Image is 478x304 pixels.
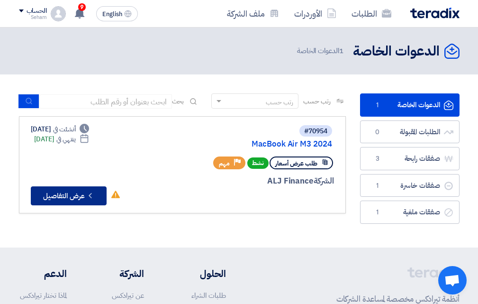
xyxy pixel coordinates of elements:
span: 1 [372,181,383,191]
span: مهم [219,159,230,168]
div: [DATE] [31,124,90,134]
span: الدعوات الخاصة [297,46,345,56]
a: Open chat [438,266,467,295]
a: لماذا تختار تيرادكس [20,290,67,301]
span: بحث [172,96,184,106]
span: 1 [372,208,383,217]
span: الشركة [314,175,334,187]
li: الحلول [172,267,226,281]
a: صفقات ملغية1 [360,201,460,224]
button: عرض التفاصيل [31,186,107,205]
a: الدعوات الخاصة1 [360,93,460,117]
span: 9 [78,3,86,11]
li: الدعم [19,267,67,281]
a: الطلبات المقبولة0 [360,120,460,144]
img: profile_test.png [51,6,66,21]
h2: الدعوات الخاصة [353,42,440,61]
span: رتب حسب [303,96,330,106]
div: رتب حسب [266,97,293,107]
span: طلب عرض أسعار [275,159,317,168]
a: طلبات الشراء [191,290,226,301]
span: 1 [372,101,383,110]
a: صفقات رابحة3 [360,147,460,170]
span: English [102,11,122,18]
div: ALJ Finance [128,175,334,187]
span: أنشئت في [53,124,76,134]
div: [DATE] [34,134,90,144]
img: Teradix logo [410,8,460,18]
a: صفقات خاسرة1 [360,174,460,197]
li: الشركة [95,267,144,281]
div: #70954 [304,128,327,135]
div: الحساب [27,7,47,15]
a: MacBook Air M3 2024 [143,140,332,148]
div: Seham [19,15,47,20]
a: الطلبات [344,2,399,25]
span: 0 [372,128,383,137]
a: عن تيرادكس [112,290,144,301]
a: ملف الشركة [219,2,287,25]
a: الأوردرات [287,2,344,25]
span: نشط [247,157,269,169]
span: ينتهي في [56,134,76,144]
button: English [96,6,138,21]
span: 1 [339,46,343,56]
span: 3 [372,154,383,164]
input: ابحث بعنوان أو رقم الطلب [39,94,172,109]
